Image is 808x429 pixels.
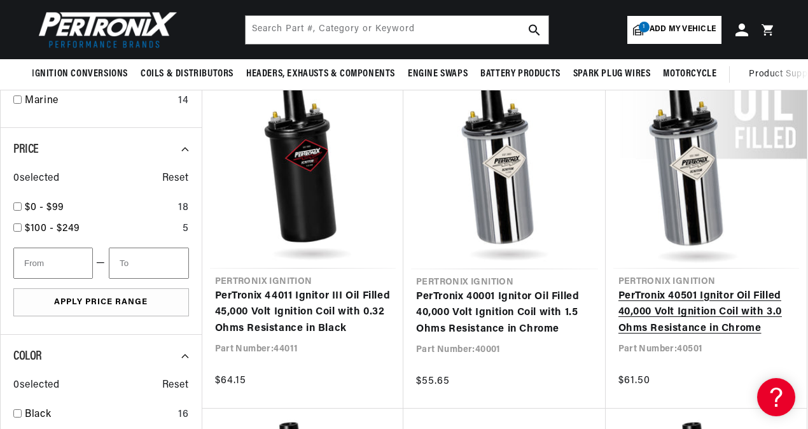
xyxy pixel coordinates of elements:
[134,59,240,89] summary: Coils & Distributors
[13,288,189,317] button: Apply Price Range
[96,255,106,272] span: —
[13,350,42,363] span: Color
[25,407,173,423] a: Black
[408,67,468,81] span: Engine Swaps
[639,22,650,32] span: 1
[32,67,128,81] span: Ignition Conversions
[13,377,59,394] span: 0 selected
[663,67,716,81] span: Motorcycle
[109,248,188,279] input: To
[480,67,561,81] span: Battery Products
[32,8,178,52] img: Pertronix
[13,143,39,156] span: Price
[25,202,64,213] span: $0 - $99
[416,289,593,338] a: PerTronix 40001 Ignitor Oil Filled 40,000 Volt Ignition Coil with 1.5 Ohms Resistance in Chrome
[401,59,474,89] summary: Engine Swaps
[13,171,59,187] span: 0 selected
[240,59,401,89] summary: Headers, Exhausts & Components
[474,59,567,89] summary: Battery Products
[215,288,391,337] a: PerTronix 44011 Ignitor III Oil Filled 45,000 Volt Ignition Coil with 0.32 Ohms Resistance in Black
[183,221,189,237] div: 5
[178,93,188,109] div: 14
[25,223,80,234] span: $100 - $249
[13,248,93,279] input: From
[650,24,716,36] span: Add my vehicle
[25,93,173,109] a: Marine
[162,377,189,394] span: Reset
[32,59,134,89] summary: Ignition Conversions
[141,67,233,81] span: Coils & Distributors
[246,16,548,44] input: Search Part #, Category or Keyword
[573,67,651,81] span: Spark Plug Wires
[162,171,189,187] span: Reset
[178,407,188,423] div: 16
[627,16,721,44] a: 1Add my vehicle
[567,59,657,89] summary: Spark Plug Wires
[246,67,395,81] span: Headers, Exhausts & Components
[618,288,795,337] a: PerTronix 40501 Ignitor Oil Filled 40,000 Volt Ignition Coil with 3.0 Ohms Resistance in Chrome
[657,59,723,89] summary: Motorcycle
[520,16,548,44] button: search button
[178,200,188,216] div: 18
